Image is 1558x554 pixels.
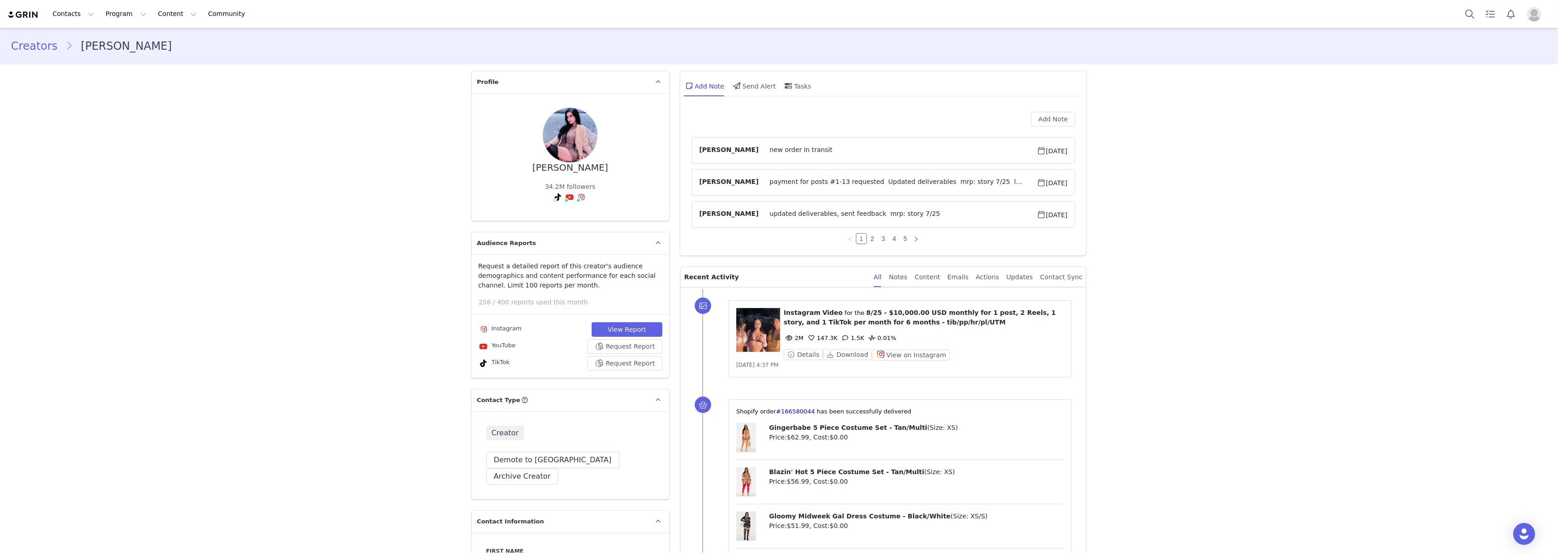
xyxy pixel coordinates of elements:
[823,309,843,316] span: Video
[866,334,896,341] span: 0.01%
[784,309,821,316] span: Instagram
[889,267,907,287] div: Notes
[948,267,969,287] div: Emails
[874,267,881,287] div: All
[478,261,662,290] p: Request a detailed report of this creator's audience demographics and content performance for eac...
[878,234,888,244] a: 3
[829,478,848,485] span: $0.00
[4,46,39,53] strong: Next Steps:
[479,298,669,307] p: 256 / 400 reports used this month
[1037,177,1067,188] span: [DATE]
[532,162,608,173] div: [PERSON_NAME]
[1527,7,1542,21] img: placeholder-profile.jpg
[545,182,596,192] div: 34.2M followers
[699,209,759,220] span: [PERSON_NAME]
[699,177,759,188] span: [PERSON_NAME]
[477,78,499,87] span: Profile
[784,334,804,341] span: 2M
[1040,267,1083,287] div: Contact Sync
[829,434,848,441] span: $0.00
[769,521,1064,531] p: Price: , Cost:
[11,38,66,54] a: Creators
[783,75,812,97] div: Tasks
[872,350,950,361] button: View on Instagram
[787,434,809,441] span: $62.99
[699,145,759,156] span: [PERSON_NAME]
[769,424,928,431] span: Gingerbabe 5 Piece Costume Set - Tan/Multi
[759,177,1037,188] span: payment for posts #1-13 requested Updated deliverables mrp: story 7/25 last approved post: feed: ...
[911,233,922,244] li: Next Page
[889,234,899,244] a: 4
[1037,145,1067,156] span: [DATE]
[1521,7,1551,21] button: Profile
[900,233,911,244] li: 5
[806,334,838,341] span: 147.3K
[1007,267,1033,287] div: Updates
[684,75,724,97] div: Add Note
[769,477,1064,486] p: Price: , Cost:
[684,267,866,287] p: Recent Activity
[889,233,900,244] li: 4
[769,467,1064,477] p: ( )
[543,108,598,162] img: db32279a-303b-4ae0-b141-ebea45e63e3b.jpg
[172,59,189,67] a: HERE
[845,233,856,244] li: Previous Page
[477,396,520,405] span: Contact Type
[1031,112,1075,126] button: Add Note
[829,522,848,529] span: $0.00
[592,322,662,337] button: View Report
[736,362,779,368] span: [DATE] 4:37 PM
[787,522,809,529] span: $51.99
[203,4,255,24] a: Community
[1501,4,1521,24] button: Notifications
[769,433,1064,442] p: Price: , Cost:
[477,239,536,248] span: Audience Reports
[478,341,516,352] div: YouTube
[784,349,823,360] button: Details
[22,59,189,67] span: Like & comment on at least 3 posts on our Instagram
[486,468,559,485] button: Archive Creator
[769,512,951,520] span: Gloomy Midweek Gal Dress Costume - Black/White
[856,233,867,244] li: 1
[22,74,141,81] span: Sit tight and relax until your order delivers!
[588,356,662,371] button: Request Report
[784,308,1064,327] p: ⁨ ⁩ ⁨ ⁩ for the ⁨ ⁩
[478,324,522,335] div: Instagram
[872,351,950,358] a: View on Instagram
[578,193,585,201] img: instagram.svg
[4,32,311,39] p: Please stay in touch with your account manager once you receive your package.
[867,233,878,244] li: 2
[759,209,1037,220] span: updated deliverables, sent feedback mrp: story 7/25
[856,234,866,244] a: 1
[823,349,872,360] button: Download
[776,408,815,415] a: #166580044
[478,358,510,369] div: TikTok
[22,67,105,74] span: Ensure this link is in your bio:
[769,512,1064,521] p: ( )
[927,468,952,476] span: Size: XS
[152,4,202,24] button: Content
[588,339,662,354] button: Request Report
[47,4,100,24] button: Contacts
[930,424,955,431] span: Size: XS
[486,452,619,468] button: Demote to [GEOGRAPHIC_DATA]
[100,4,152,24] button: Program
[769,423,1064,433] p: ( )
[976,267,999,287] div: Actions
[915,267,940,287] div: Content
[1037,209,1067,220] span: [DATE]
[848,236,853,242] i: icon: left
[787,478,809,485] span: $56.99
[769,468,924,476] span: Blazin' Hot 5 Piece Costume Set - Tan/Multi
[759,145,1037,156] span: new order in transit
[4,4,311,26] p: Hi [PERSON_NAME], You order has been accepted!
[953,512,985,520] span: Size: XS/S
[867,234,877,244] a: 2
[913,236,919,242] i: icon: right
[878,233,889,244] li: 3
[736,408,912,415] span: ⁨Shopify⁩ order⁨ ⁩ has been successfully delivered
[784,309,1056,326] span: 8/25 - $10,000.00 USD monthly for 1 post, 2 Reels, 1 story, and 1 TikTok per month for 6 months -...
[486,426,525,440] span: Creator
[7,10,39,19] img: grin logo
